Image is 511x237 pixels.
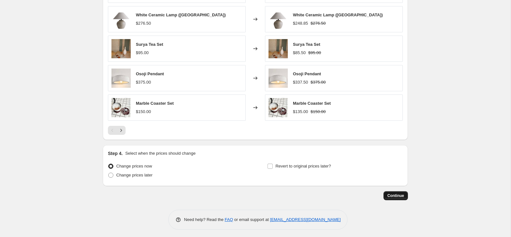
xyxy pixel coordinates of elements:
[269,69,288,88] img: ScreenShot2022-06-20at9.13.53PM-710181_80x.jpg
[111,39,131,58] img: image_00571593-38bb-41e7-936f-4e839f4a7820_80x.jpg
[270,217,341,222] a: [EMAIL_ADDRESS][DOMAIN_NAME]
[117,126,126,135] button: Next
[136,80,151,85] span: $375.00
[293,101,331,106] span: Marble Coaster Set
[225,217,233,222] a: FAQ
[293,80,308,85] span: $337.50
[136,50,149,55] span: $95.00
[136,101,174,106] span: Marble Coaster Set
[311,109,326,114] span: $150.00
[311,80,326,85] span: $375.00
[269,98,288,117] img: ScreenShot2022-07-13at5-34-03PM-_1-435273_80x.jpg
[293,12,383,17] span: White Ceramic Lamp ([GEOGRAPHIC_DATA])
[269,10,288,29] img: ScreenShot2022-07-04at7.59.56PM_80x.png
[387,193,404,198] span: Continue
[311,21,326,26] span: $276.50
[233,217,270,222] span: or email support at
[108,126,126,135] nav: Pagination
[276,164,331,168] span: Revert to original prices later?
[136,42,163,47] span: Surya Tea Set
[293,50,306,55] span: $85.50
[111,98,131,117] img: ScreenShot2022-07-13at5-34-03PM-_1-435273_80x.jpg
[293,71,321,76] span: Osoji Pendant
[111,69,131,88] img: ScreenShot2022-06-20at9.13.53PM-710181_80x.jpg
[116,173,153,177] span: Change prices later
[136,109,151,114] span: $150.00
[269,39,288,58] img: image_00571593-38bb-41e7-936f-4e839f4a7820_80x.jpg
[136,21,151,26] span: $276.50
[111,10,131,29] img: ScreenShot2022-07-04at7.59.56PM_80x.png
[116,164,152,168] span: Change prices now
[383,191,408,200] button: Continue
[136,71,164,76] span: Osoji Pendant
[108,150,123,157] h2: Step 4.
[293,42,320,47] span: Surya Tea Set
[125,150,196,157] p: Select when the prices should change
[184,217,225,222] span: Need help? Read the
[136,12,226,17] span: White Ceramic Lamp ([GEOGRAPHIC_DATA])
[293,109,308,114] span: $135.00
[293,21,308,26] span: $248.85
[308,50,321,55] span: $95.00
